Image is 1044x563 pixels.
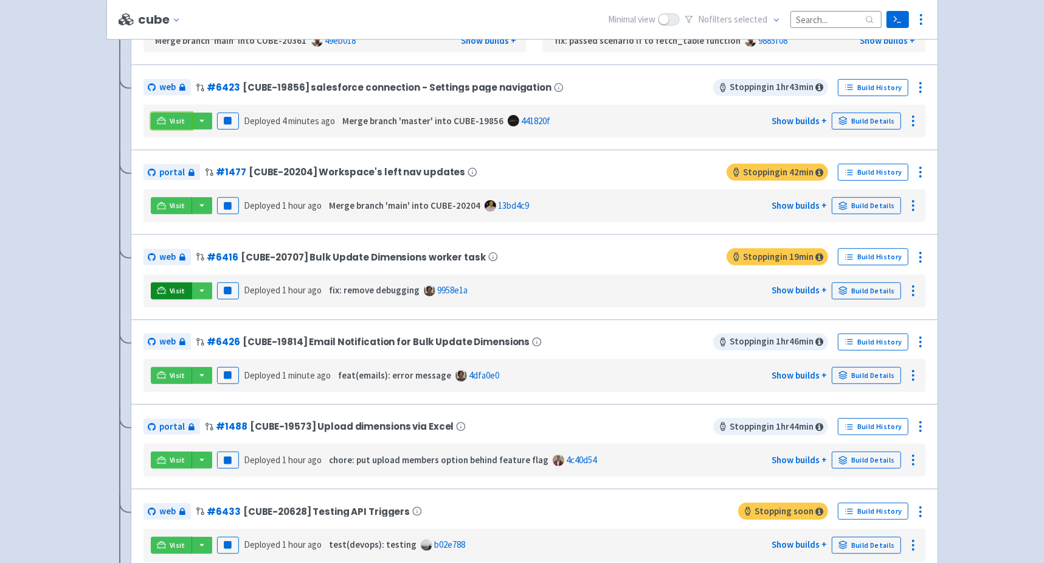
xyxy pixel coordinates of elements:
input: Search... [790,11,882,27]
a: Show builds + [860,35,916,46]
a: Show builds + [772,200,827,211]
span: Deployed [244,200,322,211]
span: Visit [170,116,185,126]
a: Build Details [832,367,901,384]
span: No filter s [698,13,767,27]
a: Build History [838,418,908,435]
strong: fix: passed scenario if to fetch_table function [555,35,741,46]
span: [CUBE-19856] salesforce connection - Settings page navigation [243,82,551,93]
button: cube [138,13,185,27]
span: Deployed [244,284,322,296]
span: Deployed [244,369,331,381]
span: Stopping in 19 min [727,248,828,265]
a: Visit [151,113,192,130]
span: web [160,505,176,519]
a: #6423 [207,81,240,94]
a: Build Details [832,537,901,554]
span: Stopping in 1 hr 46 min [713,334,828,351]
button: Pause [217,197,239,214]
time: 4 minutes ago [282,115,335,127]
strong: feat(emails): error message [338,369,451,381]
time: 1 hour ago [282,284,322,296]
a: Build Details [832,113,901,130]
a: #6416 [207,251,238,264]
span: Deployed [244,539,322,550]
time: 1 hour ago [282,454,322,466]
strong: chore: put upload members option behind feature flag [329,454,548,466]
a: Show builds + [772,284,827,296]
span: Visit [170,371,185,380]
strong: Merge branch 'main' into CUBE-20204 [329,200,480,211]
a: Build Details [832,282,901,299]
span: selected [734,13,767,25]
a: Build History [838,79,908,96]
a: Terminal [887,11,909,28]
a: Build Details [832,452,901,469]
a: 4dfa0e0 [469,369,499,381]
a: Visit [151,282,192,299]
a: Build Details [832,197,901,214]
a: 13bd4c9 [498,200,529,211]
span: portal [160,166,185,180]
button: Pause [217,537,239,554]
span: portal [160,420,185,434]
a: Build History [838,164,908,181]
a: Show builds + [772,454,827,466]
a: b02e788 [434,539,465,550]
strong: Merge branch 'master' into CUBE-19856 [342,115,503,127]
span: web [160,335,176,349]
a: #1488 [216,420,247,433]
span: Stopping soon [738,503,828,520]
strong: Merge branch 'main' into CUBE-20361 [156,35,307,46]
a: 49eb018 [325,35,356,46]
a: Show builds + [772,539,827,550]
time: 1 hour ago [282,539,322,550]
span: Minimal view [608,13,655,27]
span: web [160,250,176,264]
span: Visit [170,455,185,465]
a: Build History [838,503,908,520]
a: 4c40d54 [566,454,596,466]
a: Visit [151,197,192,214]
a: Visit [151,452,192,469]
span: [CUBE-20628] Testing API Triggers [243,506,410,517]
a: Visit [151,537,192,554]
a: web [143,503,191,520]
time: 1 minute ago [282,369,331,381]
a: Visit [151,367,192,384]
a: Show builds + [772,115,827,127]
span: [CUBE-19573] Upload dimensions via Excel [250,421,454,432]
a: Show builds + [772,369,827,381]
a: Show builds + [461,35,516,46]
a: web [143,79,191,96]
span: Stopping in 42 min [727,164,828,181]
button: Pause [217,113,239,130]
a: portal [143,164,200,181]
button: Pause [217,452,239,469]
button: Pause [217,282,239,299]
a: 9958e1a [437,284,468,296]
a: #6426 [207,335,240,348]
a: portal [143,419,200,435]
span: [CUBE-19814] Email Notification for Bulk Update Dimensions [243,337,530,347]
span: Visit [170,286,185,296]
a: Build History [838,334,908,351]
a: 9885f08 [758,35,787,46]
span: Stopping in 1 hr 44 min [713,418,828,435]
span: Stopping in 1 hr 43 min [713,79,828,96]
span: Deployed [244,115,335,127]
button: Pause [217,367,239,384]
a: #6433 [207,505,241,518]
a: web [143,249,191,265]
a: #1477 [216,166,246,178]
a: web [143,334,191,350]
strong: test(devops): testing [329,539,417,550]
span: [CUBE-20707] Bulk Update Dimensions worker task [241,252,486,262]
span: Visit [170,201,185,211]
span: web [160,80,176,94]
a: 441820f [521,115,550,127]
strong: fix: remove debugging [329,284,420,296]
span: Deployed [244,454,322,466]
a: Build History [838,248,908,265]
span: Visit [170,540,185,550]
